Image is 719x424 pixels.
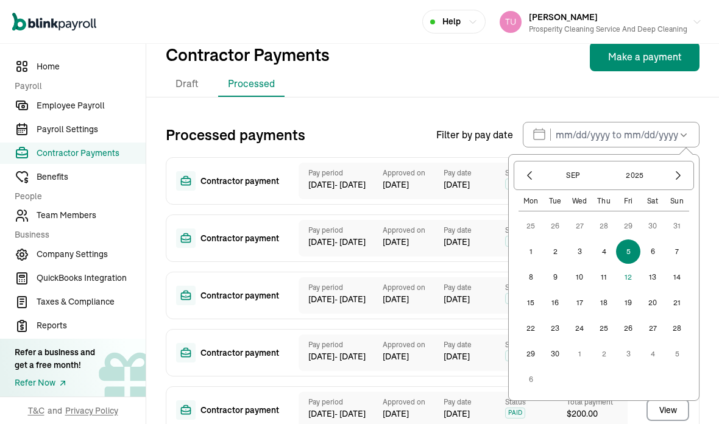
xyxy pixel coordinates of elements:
button: 7 [665,239,689,264]
span: Home [37,60,146,73]
span: Paid [505,293,525,304]
button: 9 [543,265,567,289]
button: Help [422,10,486,34]
span: Pay period [308,225,383,236]
div: Mon [519,196,543,206]
span: Reports [37,319,146,332]
button: 28 [665,316,689,341]
button: 29 [616,214,640,238]
button: [PERSON_NAME]Prosperity Cleaning Service and Deep Cleaning [495,7,707,37]
button: 11 [592,265,616,289]
button: 27 [640,316,665,341]
span: Paid [505,236,525,247]
button: 1 [519,239,543,264]
span: Paid [505,178,525,189]
span: [PERSON_NAME] [529,12,598,23]
span: T&C [28,405,44,417]
span: Team Members [37,209,146,222]
button: 4 [592,239,616,264]
button: 21 [665,291,689,315]
span: Status [505,225,567,236]
span: [DATE] - [DATE] [308,178,383,191]
button: 16 [543,291,567,315]
span: Filter by pay date [436,127,515,142]
span: [DATE] - [DATE] [308,293,383,306]
a: Refer Now [15,376,95,389]
button: 14 [665,265,689,289]
div: Fri [616,196,640,206]
button: 3 [616,342,640,366]
button: 12 [616,265,640,289]
nav: Global [12,4,96,40]
button: 30 [640,214,665,238]
span: Approved on [383,168,444,178]
span: [DATE] - [DATE] [308,408,383,420]
button: 5 [616,239,640,264]
span: Taxes & Compliance [37,295,146,308]
button: 13 [640,265,665,289]
span: Contractor Payments [37,147,146,160]
span: Contractor payment [200,289,279,302]
span: Pay date [444,282,505,293]
span: $ 200.00 [567,408,628,420]
span: Pay date [444,168,505,178]
span: [DATE] [444,293,470,306]
span: Pay period [308,282,383,293]
button: 23 [543,316,567,341]
button: 29 [519,342,543,366]
button: 10 [567,265,592,289]
li: Processed [218,71,285,97]
span: Help [442,15,461,28]
button: 27 [567,214,592,238]
button: 26 [543,214,567,238]
span: Paid [505,350,525,361]
button: 4 [640,342,665,366]
button: 6 [640,239,665,264]
button: 2 [592,342,616,366]
button: 22 [519,316,543,341]
span: Approved on [383,339,444,350]
span: Status [505,339,567,350]
button: Sep [544,165,602,186]
div: Prosperity Cleaning Service and Deep Cleaning [529,24,687,35]
span: [DATE] [383,236,444,249]
button: View [646,399,689,421]
div: Tue [543,196,567,206]
button: 26 [616,316,640,341]
span: Status [505,168,567,178]
span: Payroll [15,80,138,93]
span: Pay date [444,397,505,408]
span: Processed payments [166,124,305,146]
span: Status [505,282,567,293]
span: [DATE] [444,350,470,363]
span: People [15,190,138,203]
span: Contractor payment [200,347,279,359]
span: [DATE] [383,293,444,306]
div: Sat [640,196,665,206]
span: Total payment [567,397,628,408]
button: 2 [543,239,567,264]
div: Thu [592,196,616,206]
span: Pay date [444,339,505,350]
button: 25 [592,316,616,341]
button: 30 [543,342,567,366]
button: 31 [665,214,689,238]
button: 6 [519,367,543,392]
button: 25 [519,214,543,238]
span: [DATE] [383,178,444,191]
button: 1 [567,342,592,366]
span: Contractor payment [200,175,279,188]
button: Make a payment [590,42,700,71]
span: Business [15,228,138,241]
span: [DATE] [444,408,470,420]
span: Payroll Settings [37,123,146,136]
span: Pay period [308,168,383,178]
iframe: Chat Widget [658,366,719,424]
span: Pay period [308,339,383,350]
button: 15 [519,291,543,315]
span: Contractor payment [200,404,279,417]
span: [DATE] [383,350,444,363]
span: Pay period [308,397,383,408]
